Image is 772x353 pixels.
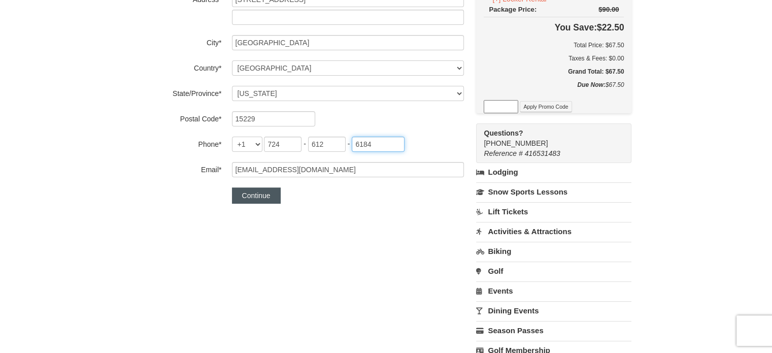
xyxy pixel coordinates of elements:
[476,202,631,221] a: Lift Tickets
[141,162,222,175] label: Email*
[232,35,464,50] input: City
[484,22,624,33] h4: $22.50
[476,281,631,300] a: Events
[141,86,222,99] label: State/Province*
[484,128,613,147] span: [PHONE_NUMBER]
[348,140,350,148] span: -
[476,262,631,280] a: Golf
[577,81,605,88] strong: Due Now:
[304,140,306,148] span: -
[555,22,597,33] span: You Save:
[476,321,631,340] a: Season Passes
[141,35,222,48] label: City*
[476,163,631,181] a: Lodging
[264,137,301,152] input: xxx
[232,187,281,204] button: Continue
[598,6,619,13] del: $90.00
[484,129,523,137] strong: Questions?
[484,67,624,77] h5: Grand Total: $67.50
[484,40,624,50] h6: Total Price: $67.50
[484,80,624,100] div: $67.50
[141,111,222,124] label: Postal Code*
[476,301,631,320] a: Dining Events
[520,101,572,112] button: Apply Promo Code
[232,111,315,126] input: Postal Code
[141,60,222,73] label: Country*
[525,149,560,157] span: 416531483
[476,182,631,201] a: Snow Sports Lessons
[484,149,522,157] span: Reference #
[308,137,346,152] input: xxx
[476,222,631,241] a: Activities & Attractions
[232,162,464,177] input: Email
[484,53,624,63] div: Taxes & Fees: $0.00
[476,242,631,261] a: Biking
[489,6,536,13] span: Package Price:
[352,137,405,152] input: xxxx
[141,137,222,149] label: Phone*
